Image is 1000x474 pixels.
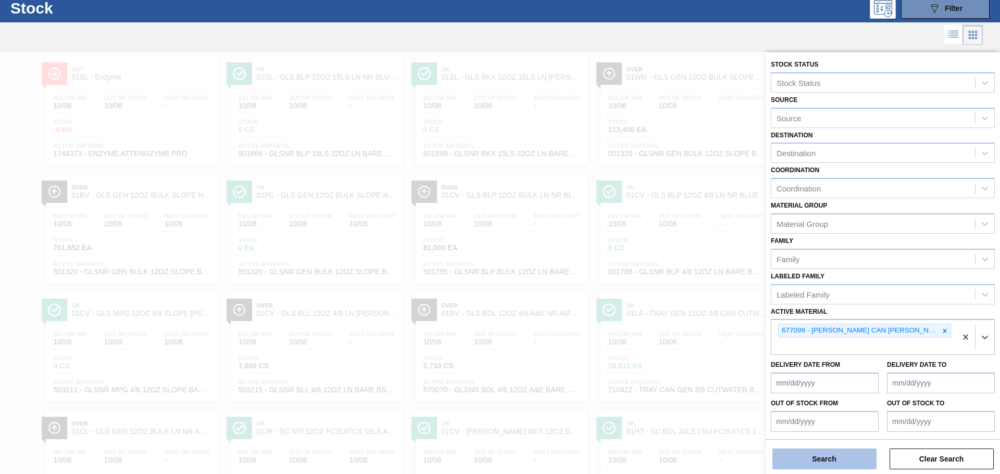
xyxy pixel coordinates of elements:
a: ÍconeOk01WM - GLS GEN 22OZ BULK SS NR BLUE LS BUD LIGHT PLATINUMBelow Min10/08Out Of Stock10/08Ne... [778,47,963,165]
label: Stock Status [771,61,818,68]
div: List Vision [944,25,963,45]
div: Destination [777,149,816,158]
div: Stock Status [777,78,820,87]
label: Out of Stock to [887,400,944,407]
div: Material Group [777,219,828,228]
label: Delivery Date to [887,361,946,368]
div: Family [777,254,799,263]
div: Labeled Family [777,290,830,299]
label: Destination [771,132,813,139]
a: ÍconeOk01SL - GLS BLP 22OZ 15LS LN NR BLUE LSBelow Min10/08Out Of Stock10/08Next Delivery-Stock0 ... [223,47,408,165]
a: ÍconeOk01SL - GLS BKX 22OZ 15LS LN [PERSON_NAME] LS SPEC 1948Below Min10/08Out Of Stock10/08Next ... [408,47,593,165]
label: Coordination [771,166,819,174]
input: mm/dd/yyyy [771,411,879,432]
label: Family [771,237,793,245]
div: 677099 - [PERSON_NAME] CAN [PERSON_NAME] 12OZ TWNSTK 30/12 CAN 0724 [779,324,939,337]
a: ÍconeOver01WM - GLS GEN 12OZ BULK SLOPE NR AMBER LSBelow Min10/08Out Of Stock10/08Next Delivery-S... [593,47,778,165]
label: Delivery Date from [771,361,840,368]
div: Source [777,113,802,122]
div: Card Vision [963,25,983,45]
input: mm/dd/yyyy [887,411,995,432]
span: Filter [945,4,963,12]
input: mm/dd/yyyy [887,373,995,393]
label: Material Group [771,202,827,209]
div: Coordination [777,184,821,193]
h1: Stock [10,2,166,14]
a: ÍconeOut01SL - EnzymeBelow Min10/08Out Of Stock10/08Next Delivery-Stock-0 KGActive Material174437... [38,47,223,165]
label: Active Material [771,308,827,315]
input: mm/dd/yyyy [771,373,879,393]
label: Out of Stock from [771,400,838,407]
label: Labeled Family [771,273,824,280]
label: Source [771,96,797,104]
